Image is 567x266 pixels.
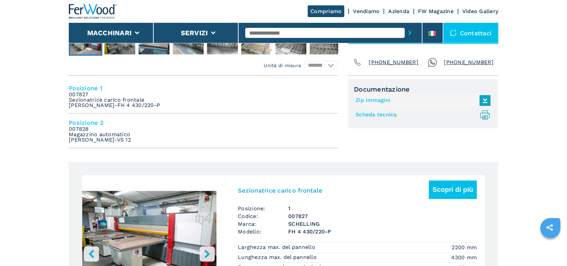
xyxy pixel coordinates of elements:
[538,236,562,261] iframe: Chat
[288,228,477,235] h3: FH 4 430/220-P
[69,126,131,143] em: 007828 Magazzino automatico [PERSON_NAME]-VS 12
[69,4,117,19] img: Ferwood
[308,5,344,17] a: Compriamo
[428,58,437,67] img: Whatsapp
[238,244,317,251] p: Larghezza max. del pannello
[69,119,338,126] h4: Posizione 2
[69,114,338,148] li: Posizione 2
[354,85,492,93] span: Documentazione
[356,109,487,120] a: Scheda tecnica
[288,220,477,228] h3: SCHELLING
[462,8,498,14] a: Video Gallery
[69,92,160,108] em: 007827 Sezionatrice carico frontale [PERSON_NAME]-FH 4 430/220-P
[405,25,415,41] button: submit-button
[444,59,494,65] tcxspan: Call +39 3279347250 via 3CX
[238,187,322,194] h3: Sezionatrice carico frontale
[238,220,288,228] span: Marca:
[353,58,362,67] img: Phone
[288,205,477,212] span: 1
[369,59,418,65] tcxspan: Call +39 0172474073 via 3CX
[418,8,454,14] a: FW Magazine
[452,244,477,251] em: 2200 mm
[450,30,457,36] img: Contattaci
[200,246,215,261] button: right-button
[429,180,477,199] button: Scopri di più
[353,8,379,14] a: Vendiamo
[356,95,487,106] a: Zip Immagini
[87,29,132,37] button: Macchinari
[238,254,318,261] p: Lunghezza max. del pannello
[238,205,288,212] span: Posizione:
[238,212,288,220] span: Codice:
[288,212,477,220] h3: 007827
[451,254,477,261] em: 4300 mm
[181,29,208,37] button: Servizi
[238,228,288,235] span: Modello:
[264,62,301,69] em: Unità di misura
[388,8,409,14] a: Azienda
[84,246,99,261] button: left-button
[69,84,338,92] h4: Posizione 1
[541,219,558,236] a: sharethis
[443,23,499,43] div: Contattaci
[69,79,338,114] li: Posizione 1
